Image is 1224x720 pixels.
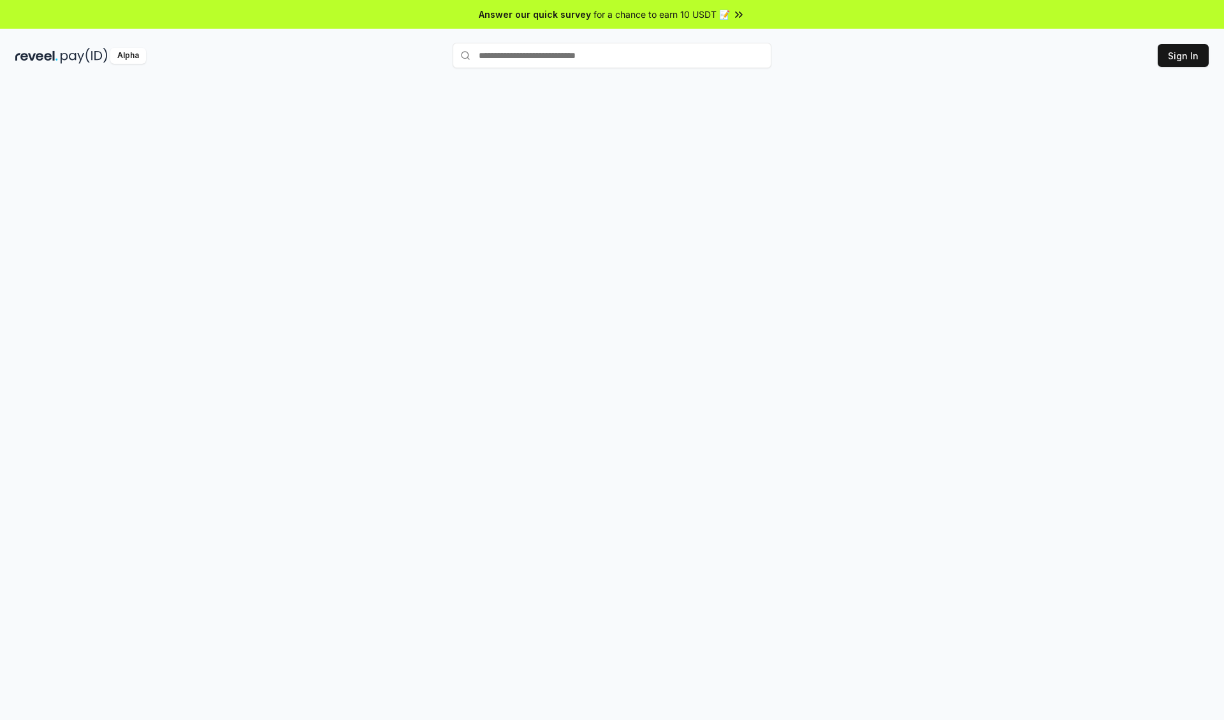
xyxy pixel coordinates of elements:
button: Sign In [1158,44,1209,67]
div: Alpha [110,48,146,64]
img: pay_id [61,48,108,64]
span: Answer our quick survey [479,8,591,21]
span: for a chance to earn 10 USDT 📝 [594,8,730,21]
img: reveel_dark [15,48,58,64]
